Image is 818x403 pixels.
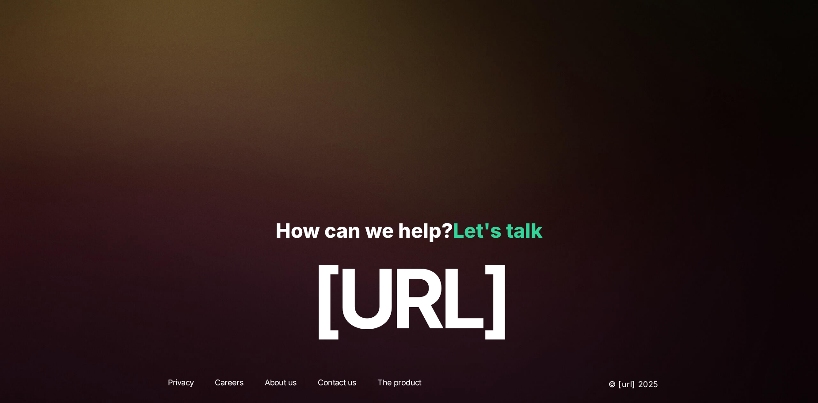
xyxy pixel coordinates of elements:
[310,376,364,392] a: Contact us
[27,253,791,345] p: [URL]
[369,376,429,392] a: The product
[453,218,543,243] a: Let's talk
[160,376,202,392] a: Privacy
[207,376,251,392] a: Careers
[257,376,304,392] a: About us
[27,220,791,242] p: How can we help?
[534,376,659,392] p: © [URL] 2025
